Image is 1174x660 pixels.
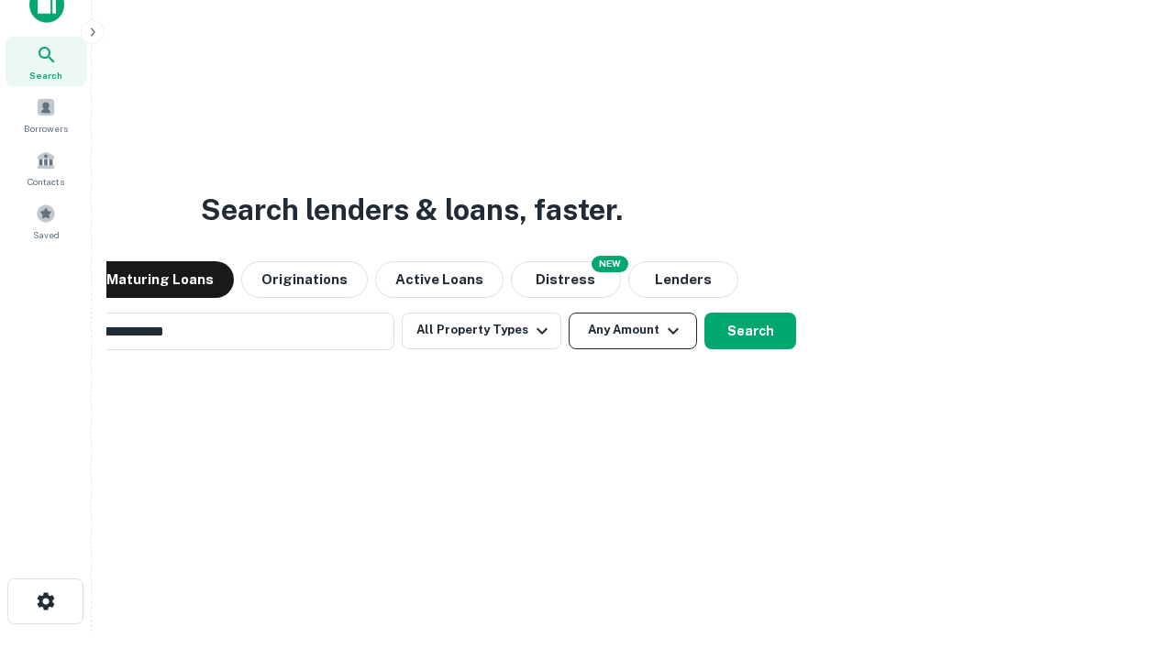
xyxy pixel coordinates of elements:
[402,313,561,349] button: All Property Types
[375,261,504,298] button: Active Loans
[86,261,234,298] button: Maturing Loans
[33,227,60,242] span: Saved
[241,261,368,298] button: Originations
[24,121,68,136] span: Borrowers
[704,313,796,349] button: Search
[511,261,621,298] button: Search distressed loans with lien and other non-mortgage details.
[569,313,697,349] button: Any Amount
[628,261,738,298] button: Lenders
[6,196,86,246] a: Saved
[28,174,64,189] span: Contacts
[1082,513,1174,601] iframe: Chat Widget
[6,143,86,192] a: Contacts
[6,37,86,86] a: Search
[201,188,623,232] h3: Search lenders & loans, faster.
[29,68,62,82] span: Search
[6,90,86,139] a: Borrowers
[592,256,628,272] div: NEW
